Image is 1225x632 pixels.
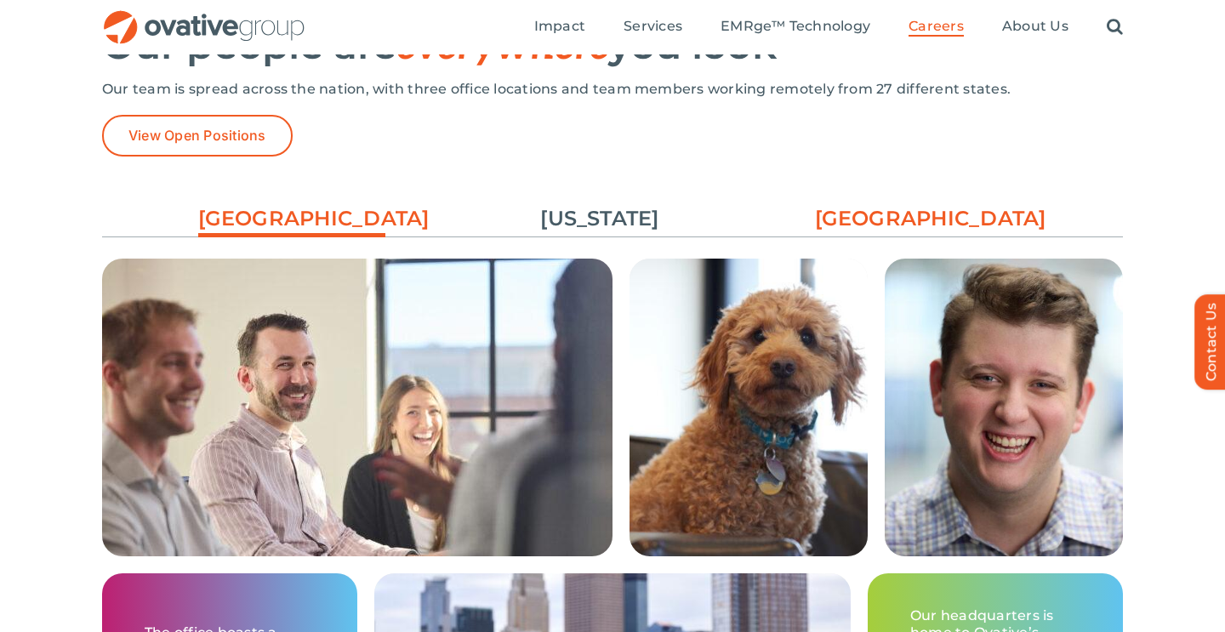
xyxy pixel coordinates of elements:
img: Careers – Minneapolis Grid 3 [885,259,1123,556]
a: Services [624,18,682,37]
span: Careers [909,18,964,35]
a: Impact [534,18,585,37]
a: Search [1107,18,1123,37]
a: EMRge™ Technology [721,18,870,37]
ul: Post Filters [102,196,1123,242]
span: EMRge™ Technology [721,18,870,35]
span: Impact [534,18,585,35]
a: Careers [909,18,964,37]
a: [US_STATE] [506,204,693,233]
p: Our team is spread across the nation, with three office locations and team members working remote... [102,81,1123,98]
a: View Open Positions [102,115,293,157]
span: Services [624,18,682,35]
a: [GEOGRAPHIC_DATA] [198,204,385,242]
a: OG_Full_horizontal_RGB [102,9,306,25]
span: View Open Positions [128,128,266,144]
h2: Our people are you look [102,24,1123,68]
img: Careers – Minneapolis Grid 4 [630,259,868,556]
a: About Us [1002,18,1068,37]
a: [GEOGRAPHIC_DATA] [815,204,1002,233]
span: About Us [1002,18,1068,35]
